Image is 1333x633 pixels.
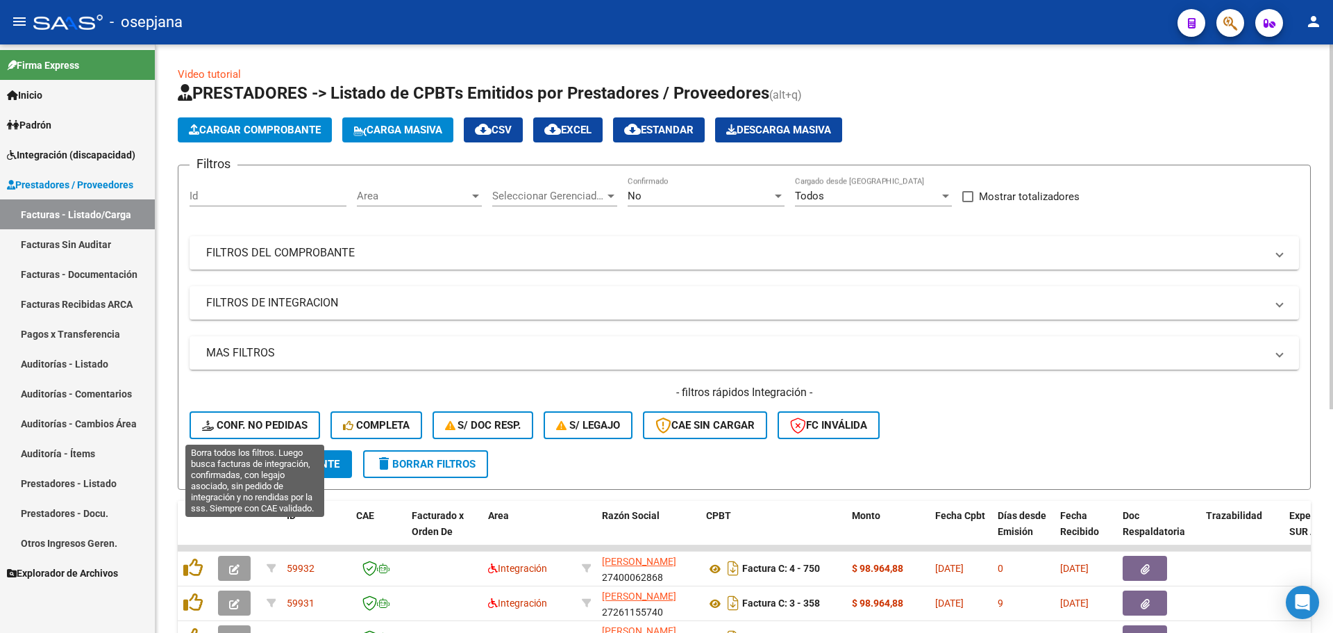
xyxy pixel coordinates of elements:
[852,598,903,609] strong: $ 98.964,88
[935,598,964,609] span: [DATE]
[376,455,392,472] mat-icon: delete
[190,411,320,439] button: Conf. no pedidas
[795,190,824,202] span: Todos
[7,117,51,133] span: Padrón
[202,458,339,470] span: Buscar Comprobante
[11,13,28,30] mat-icon: menu
[363,450,488,478] button: Borrar Filtros
[206,345,1266,361] mat-panel-title: MAS FILTROS
[488,510,509,521] span: Area
[935,510,985,521] span: Fecha Cpbt
[488,598,547,609] span: Integración
[724,557,742,579] i: Descargar documento
[643,411,767,439] button: CAE SIN CARGAR
[445,419,521,431] span: S/ Doc Resp.
[852,563,903,574] strong: $ 98.964,88
[726,124,831,136] span: Descarga Masiva
[464,117,523,142] button: CSV
[930,501,992,562] datatable-header-cell: Fecha Cpbt
[1305,13,1322,30] mat-icon: person
[1060,598,1089,609] span: [DATE]
[287,510,296,521] span: ID
[1060,563,1089,574] span: [DATE]
[1060,510,1099,537] span: Fecha Recibido
[624,121,641,138] mat-icon: cloud_download
[202,419,308,431] span: Conf. no pedidas
[376,458,476,470] span: Borrar Filtros
[7,566,118,581] span: Explorador de Archivos
[356,510,374,521] span: CAE
[492,190,605,202] span: Seleccionar Gerenciador
[602,591,676,602] span: [PERSON_NAME]
[206,245,1266,261] mat-panel-title: FILTROS DEL COMPROBANTE
[190,385,1299,400] h4: - filtros rápidos Integración -
[190,450,352,478] button: Buscar Comprobante
[602,554,695,583] div: 27400062868
[613,117,705,142] button: Estandar
[7,177,133,192] span: Prestadores / Proveedores
[1117,501,1200,562] datatable-header-cell: Doc Respaldatoria
[483,501,576,562] datatable-header-cell: Area
[724,592,742,614] i: Descargar documento
[1200,501,1284,562] datatable-header-cell: Trazabilidad
[992,501,1055,562] datatable-header-cell: Días desde Emisión
[998,598,1003,609] span: 9
[343,419,410,431] span: Completa
[202,455,219,472] mat-icon: search
[190,154,237,174] h3: Filtros
[110,7,183,38] span: - osepjana
[596,501,701,562] datatable-header-cell: Razón Social
[7,88,42,103] span: Inicio
[706,510,731,521] span: CPBT
[852,510,880,521] span: Monto
[190,236,1299,270] mat-expansion-panel-header: FILTROS DEL COMPROBANTE
[935,563,964,574] span: [DATE]
[1206,510,1262,521] span: Trazabilidad
[190,286,1299,320] mat-expansion-panel-header: FILTROS DE INTEGRACION
[475,121,492,138] mat-icon: cloud_download
[533,117,603,142] button: EXCEL
[602,510,660,521] span: Razón Social
[998,510,1046,537] span: Días desde Emisión
[1286,586,1319,619] div: Open Intercom Messenger
[357,190,469,202] span: Area
[778,411,880,439] button: FC Inválida
[1123,510,1185,537] span: Doc Respaldatoria
[7,147,135,163] span: Integración (discapacidad)
[206,295,1266,311] mat-panel-title: FILTROS DE INTEGRACION
[715,117,842,142] app-download-masive: Descarga masiva de comprobantes (adjuntos)
[544,124,592,136] span: EXCEL
[287,598,315,609] span: 59931
[178,68,241,81] a: Video tutorial
[602,589,695,618] div: 27261155740
[287,563,315,574] span: 59932
[406,501,483,562] datatable-header-cell: Facturado x Orden De
[178,83,769,103] span: PRESTADORES -> Listado de CPBTs Emitidos por Prestadores / Proveedores
[742,598,820,609] strong: Factura C: 3 - 358
[715,117,842,142] button: Descarga Masiva
[628,190,642,202] span: No
[342,117,453,142] button: Carga Masiva
[433,411,534,439] button: S/ Doc Resp.
[353,124,442,136] span: Carga Masiva
[544,411,632,439] button: S/ legajo
[281,501,351,562] datatable-header-cell: ID
[351,501,406,562] datatable-header-cell: CAE
[556,419,620,431] span: S/ legajo
[624,124,694,136] span: Estandar
[846,501,930,562] datatable-header-cell: Monto
[488,563,547,574] span: Integración
[330,411,422,439] button: Completa
[769,88,802,101] span: (alt+q)
[190,336,1299,370] mat-expansion-panel-header: MAS FILTROS
[790,419,867,431] span: FC Inválida
[178,117,332,142] button: Cargar Comprobante
[475,124,512,136] span: CSV
[544,121,561,138] mat-icon: cloud_download
[7,58,79,73] span: Firma Express
[602,556,676,567] span: [PERSON_NAME]
[655,419,755,431] span: CAE SIN CARGAR
[412,510,464,537] span: Facturado x Orden De
[189,124,321,136] span: Cargar Comprobante
[1055,501,1117,562] datatable-header-cell: Fecha Recibido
